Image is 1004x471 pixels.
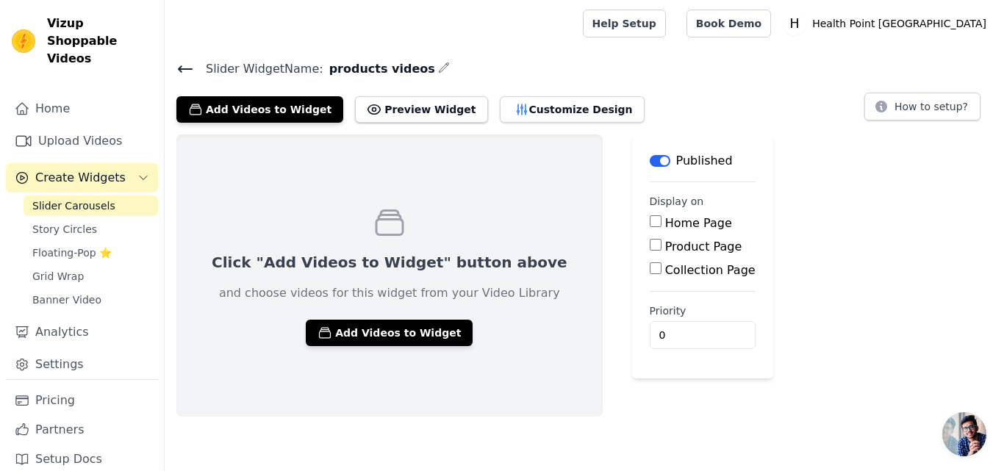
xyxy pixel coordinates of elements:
[176,96,343,123] button: Add Videos to Widget
[35,169,126,187] span: Create Widgets
[6,386,158,415] a: Pricing
[864,103,980,117] a: How to setup?
[806,10,992,37] p: Health Point [GEOGRAPHIC_DATA]
[686,10,771,37] a: Book Demo
[24,242,158,263] a: Floating-Pop ⭐
[24,290,158,310] a: Banner Video
[32,222,97,237] span: Story Circles
[24,266,158,287] a: Grid Wrap
[650,194,704,209] legend: Display on
[12,29,35,53] img: Vizup
[6,415,158,445] a: Partners
[6,94,158,123] a: Home
[219,284,560,302] p: and choose videos for this widget from your Video Library
[676,152,733,170] p: Published
[790,16,800,31] text: H
[24,219,158,240] a: Story Circles
[864,93,980,121] button: How to setup?
[6,317,158,347] a: Analytics
[783,10,992,37] button: H Health Point [GEOGRAPHIC_DATA]
[32,292,101,307] span: Banner Video
[306,320,473,346] button: Add Videos to Widget
[194,60,323,78] span: Slider Widget Name:
[665,263,756,277] label: Collection Page
[212,252,567,273] p: Click "Add Videos to Widget" button above
[650,303,756,318] label: Priority
[665,216,732,230] label: Home Page
[583,10,666,37] a: Help Setup
[32,198,115,213] span: Slider Carousels
[24,195,158,216] a: Slider Carousels
[47,15,152,68] span: Vizup Shoppable Videos
[500,96,645,123] button: Customize Design
[6,163,158,193] button: Create Widgets
[665,240,742,254] label: Product Page
[942,412,986,456] a: Open chat
[32,269,84,284] span: Grid Wrap
[6,126,158,156] a: Upload Videos
[6,350,158,379] a: Settings
[32,245,112,260] span: Floating-Pop ⭐
[323,60,435,78] span: products videos
[438,59,450,79] div: Edit Name
[355,96,487,123] button: Preview Widget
